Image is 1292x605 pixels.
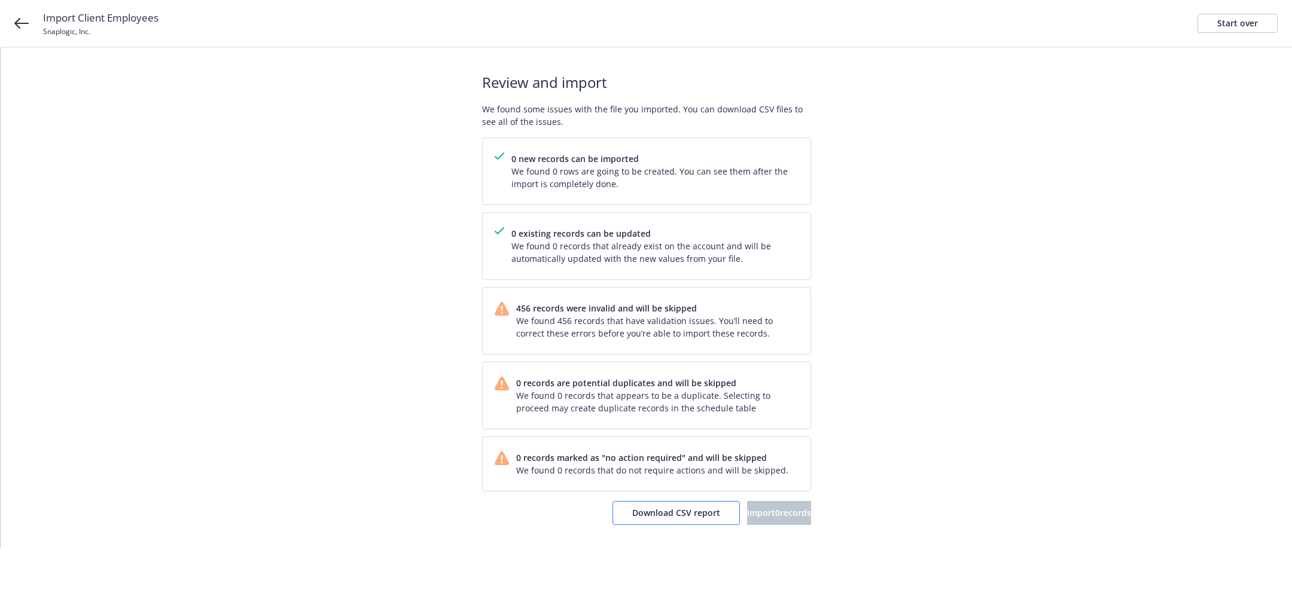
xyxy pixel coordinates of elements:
a: Start over [1197,14,1278,33]
span: 456 records were invalid and will be skipped [516,302,799,314]
span: We found 0 records that appears to be a duplicate. Selecting to proceed may create duplicate reco... [516,389,799,414]
span: We found 0 records that do not require actions and will be skipped. [516,464,788,476]
span: Download CSV report [632,507,720,518]
button: Import0records [747,501,811,525]
span: Snaplogic, Inc. [43,26,90,36]
span: Review and import [482,72,811,93]
span: We found 0 rows are going to be created. You can see them after the import is completely done. [511,165,799,190]
div: Start over [1217,14,1258,32]
span: 0 existing records can be updated [511,227,799,240]
span: 0 new records can be imported [511,152,799,165]
button: Download CSV report [613,501,740,525]
span: We found some issues with the file you imported. You can download CSV files to see all of the iss... [482,103,811,128]
span: We found 456 records that have validation issues. You’ll need to correct these errors before you’... [516,314,799,340]
span: 0 records marked as "no action required" and will be skipped [516,451,788,464]
span: Import 0 records [747,507,811,518]
span: 0 records are potential duplicates and will be skipped [516,377,799,389]
span: Import Client Employees [43,10,159,26]
span: We found 0 records that already exist on the account and will be automatically updated with the n... [511,240,799,265]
